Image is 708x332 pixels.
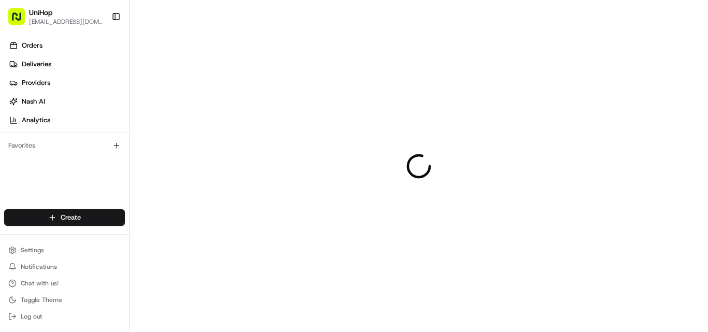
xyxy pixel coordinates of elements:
[4,243,125,257] button: Settings
[22,41,43,50] span: Orders
[4,209,125,226] button: Create
[4,93,129,110] a: Nash AI
[4,37,129,54] a: Orders
[4,56,129,73] a: Deliveries
[21,279,59,287] span: Chat with us!
[22,116,50,125] span: Analytics
[22,60,51,69] span: Deliveries
[21,246,44,254] span: Settings
[4,137,125,154] div: Favorites
[21,312,42,321] span: Log out
[29,7,52,18] button: UniHop
[4,276,125,291] button: Chat with us!
[4,309,125,324] button: Log out
[4,259,125,274] button: Notifications
[4,112,129,128] a: Analytics
[22,78,50,88] span: Providers
[4,4,107,29] button: UniHop[EMAIL_ADDRESS][DOMAIN_NAME]
[4,75,129,91] a: Providers
[22,97,45,106] span: Nash AI
[4,293,125,307] button: Toggle Theme
[21,296,62,304] span: Toggle Theme
[61,213,81,222] span: Create
[21,263,57,271] span: Notifications
[29,18,103,26] button: [EMAIL_ADDRESS][DOMAIN_NAME]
